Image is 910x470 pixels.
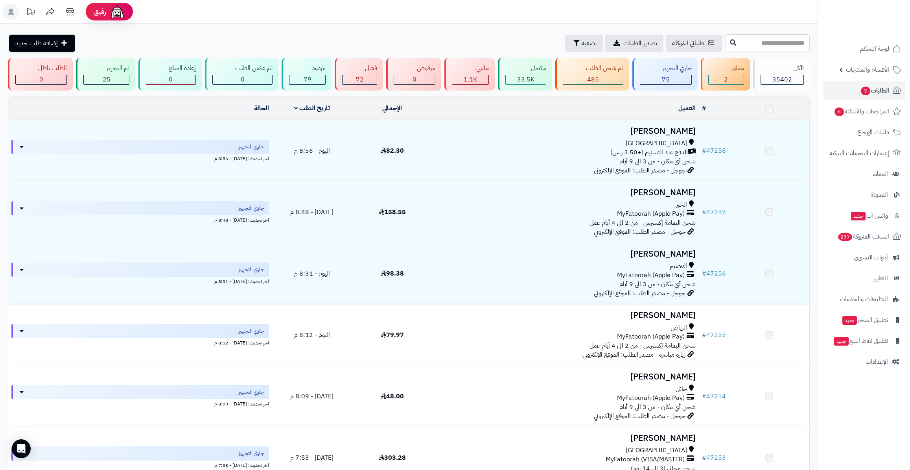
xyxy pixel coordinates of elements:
span: جاري التجهيز [239,143,264,151]
span: رفيق [94,7,106,17]
span: المراجعات والأسئلة [834,106,889,117]
div: اخر تحديث: [DATE] - 7:53 م [11,461,269,469]
div: إعادة المبلغ [146,64,196,73]
a: الطلب باطل 0 [6,58,74,91]
div: فشل [342,64,377,73]
div: معلق [708,64,744,73]
span: طلباتي المُوكلة [672,39,704,48]
a: تم التجهيز 25 [74,58,136,91]
div: 1148 [452,75,488,84]
span: # [702,392,706,401]
span: التقارير [873,273,888,284]
a: جاري التجهيز 75 [631,58,699,91]
span: MyFatoorah (Apple Pay) [617,394,685,403]
span: 0 [169,75,173,84]
span: شحن اليمامة إكسبرس - من 2 الى 4 أيام عمل [589,341,696,350]
a: إعادة المبلغ 0 [137,58,203,91]
span: 485 [587,75,599,84]
span: جديد [834,337,849,346]
span: التطبيقات والخدمات [840,294,888,305]
a: #47255 [702,330,726,340]
a: مكتمل 33.5K [496,58,554,91]
span: MyFatoorah (VISA/MASTER) [606,455,685,464]
span: MyFatoorah (Apple Pay) [617,271,685,280]
span: حائل [676,385,687,394]
span: 79.97 [381,330,404,340]
span: جاري التجهيز [239,327,264,335]
a: #47258 [702,146,726,155]
span: 2 [724,75,728,84]
div: اخر تحديث: [DATE] - 8:56 م [11,154,269,162]
div: تم شحن الطلب [563,64,623,73]
span: # [702,269,706,278]
span: 303.28 [379,453,406,463]
span: القصيم [670,262,687,271]
span: MyFatoorah (Apple Pay) [617,209,685,218]
span: 72 [356,75,364,84]
img: logo-2.png [857,6,903,23]
a: وآتس آبجديد [823,206,905,225]
div: 72 [343,75,377,84]
div: اخر تحديث: [DATE] - 8:12 م [11,338,269,346]
span: شحن أي مكان - من 3 الى 9 أيام [619,279,696,289]
div: اخر تحديث: [DATE] - 8:48 م [11,215,269,224]
a: مردود 79 [280,58,333,91]
span: # [702,330,706,340]
a: #47257 [702,207,726,217]
a: السلات المتروكة237 [823,227,905,246]
button: تصفية [565,35,603,52]
a: إضافة طلب جديد [9,35,75,52]
span: لوحة التحكم [860,43,889,54]
a: الطلبات3 [823,81,905,100]
a: طلبات الإرجاع [823,123,905,142]
span: [GEOGRAPHIC_DATA] [626,446,687,455]
h3: [PERSON_NAME] [435,127,696,136]
h3: [PERSON_NAME] [435,372,696,381]
span: شحن أي مكان - من 3 الى 9 أيام [619,157,696,166]
a: تحديثات المنصة [21,4,41,22]
a: التطبيقات والخدمات [823,290,905,309]
span: الإعدادات [866,356,888,367]
div: 0 [146,75,195,84]
span: اليوم - 8:12 م [294,330,330,340]
span: جديد [842,316,857,325]
span: وآتس آب [850,210,888,221]
div: الطلب باطل [15,64,67,73]
div: 0 [213,75,272,84]
a: العميل [678,104,696,113]
div: مردود [289,64,325,73]
span: طلبات الإرجاع [857,127,889,138]
div: الكل [761,64,804,73]
span: إشعارات التحويلات البنكية [829,148,889,159]
span: 0 [241,75,245,84]
a: تم عكس الطلب 0 [203,58,280,91]
div: اخر تحديث: [DATE] - 8:31 م [11,277,269,285]
span: [DATE] - 7:53 م [290,453,333,463]
a: العملاء [823,165,905,183]
div: 0 [16,75,66,84]
a: تصدير الطلبات [605,35,663,52]
span: جاري التجهيز [239,450,264,457]
div: جاري التجهيز [640,64,692,73]
div: تم عكس الطلب [212,64,273,73]
div: 33516 [506,75,546,84]
a: المدونة [823,185,905,204]
span: 0 [413,75,416,84]
a: مرفوض 0 [385,58,442,91]
h3: [PERSON_NAME] [435,250,696,259]
span: تطبيق نقاط البيع [833,335,888,346]
span: جوجل - مصدر الطلب: الموقع الإلكتروني [594,411,685,421]
span: زيارة مباشرة - مصدر الطلب: الموقع الإلكتروني [582,350,685,359]
h3: [PERSON_NAME] [435,434,696,443]
span: 6 [834,107,844,117]
span: 158.55 [379,207,406,217]
span: تطبيق المتجر [842,315,888,326]
div: 25 [84,75,129,84]
a: فشل 72 [333,58,385,91]
a: تطبيق المتجرجديد [823,311,905,329]
span: أدوات التسويق [854,252,888,263]
a: الإجمالي [382,104,402,113]
a: معلق 2 [699,58,751,91]
div: تم التجهيز [83,64,129,73]
a: المراجعات والأسئلة6 [823,102,905,121]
